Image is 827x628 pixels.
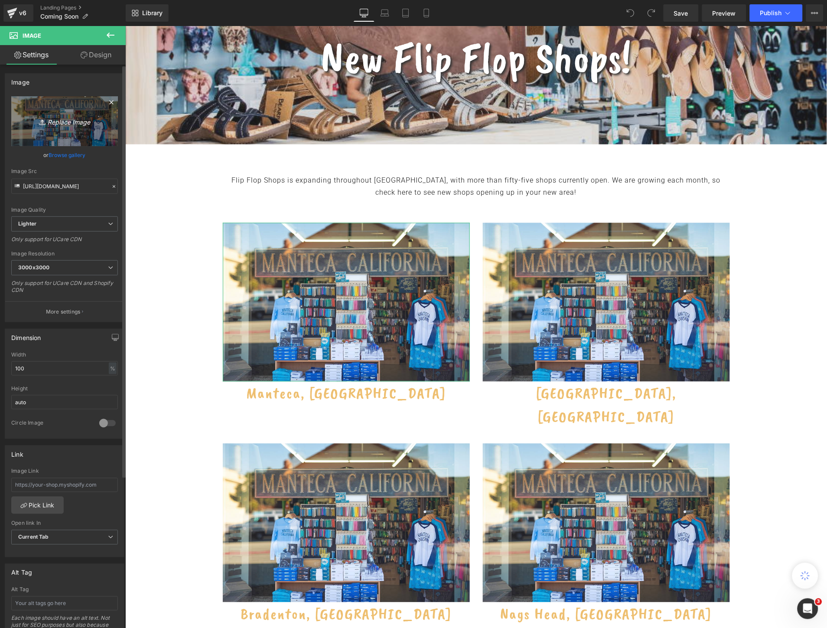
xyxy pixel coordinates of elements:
div: Alt Tag [11,587,118,593]
a: Design [65,45,127,65]
button: Publish [750,4,803,22]
div: or [11,150,118,160]
span: Preview [713,9,736,18]
div: Image Src [11,168,118,174]
a: v6 [3,4,33,22]
input: https://your-shop.myshopify.com [11,478,118,492]
a: Tablet [395,4,416,22]
div: Only support for UCare CDN and Shopify CDN [11,280,118,299]
a: Desktop [354,4,374,22]
b: Current Tab [18,534,49,540]
span: Coming Soon [40,13,78,20]
span: Image [23,32,41,39]
div: Only support for UCare CDN [11,236,118,249]
span: 3 [815,599,822,605]
a: Mobile [416,4,437,22]
div: % [109,363,117,374]
div: Image Resolution [11,251,118,257]
span: Save [674,9,688,18]
div: Circle Image [11,419,91,428]
p: More settings [46,308,81,316]
div: Image [11,74,29,86]
div: Alt Tag [11,564,32,576]
div: Height [11,386,118,392]
iframe: Intercom live chat [798,599,818,619]
div: Image Quality [11,207,118,213]
h2: Bradenton, [GEOGRAPHIC_DATA] [98,576,345,600]
button: More [806,4,824,22]
div: Width [11,352,118,358]
i: Replace Image [30,116,99,127]
a: Laptop [374,4,395,22]
div: Flip Flop Shops is expanding throughout [GEOGRAPHIC_DATA], with more than fifty-five shops curren... [98,148,605,173]
b: 3000x3000 [18,264,49,271]
button: More settings [5,301,124,322]
div: v6 [17,7,28,19]
div: Dimension [11,329,41,341]
a: Landing Pages [40,4,126,11]
input: Your alt tags go here [11,596,118,611]
a: Browse gallery [49,147,86,163]
input: Link [11,179,118,194]
input: auto [11,361,118,376]
button: Redo [643,4,660,22]
h2: [GEOGRAPHIC_DATA], [GEOGRAPHIC_DATA] [358,356,605,402]
button: Undo [622,4,639,22]
h2: Nags Head, [GEOGRAPHIC_DATA] [358,576,605,600]
div: Open link In [11,520,118,527]
b: Lighter [18,220,36,227]
h2: Manteca, [GEOGRAPHIC_DATA] [98,356,345,379]
a: Preview [702,4,746,22]
span: Library [142,9,163,17]
div: Link [11,446,23,458]
a: New Library [126,4,169,22]
a: Pick Link [11,497,64,514]
input: auto [11,395,118,409]
span: Publish [760,10,782,16]
div: Image Link [11,468,118,474]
